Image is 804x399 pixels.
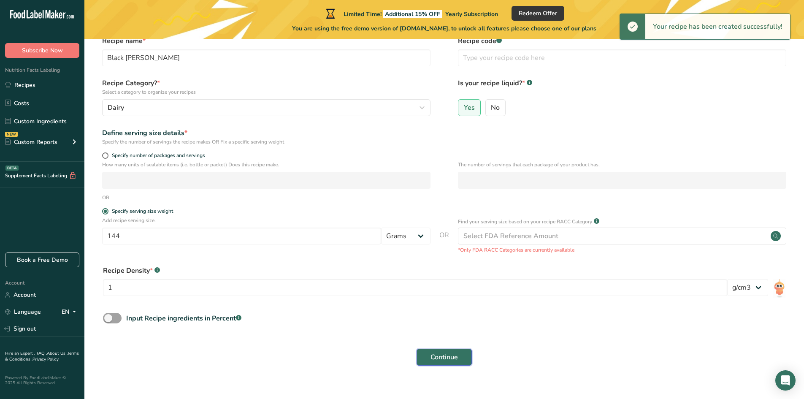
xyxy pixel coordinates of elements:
div: Specify serving size weight [112,208,173,214]
button: Redeem Offer [512,6,564,21]
p: Add recipe serving size. [102,217,430,224]
span: Specify number of packages and servings [108,152,205,159]
a: Language [5,304,41,319]
label: Recipe Category? [102,78,430,96]
div: Recipe Density [103,266,727,276]
p: Select a category to organize your recipes [102,88,430,96]
div: Open Intercom Messenger [775,370,796,391]
span: Continue [430,352,458,362]
div: BETA [5,166,19,171]
a: Hire an Expert . [5,350,35,356]
div: OR [102,194,109,201]
p: Find your serving size based on your recipe RACC Category [458,218,592,225]
input: Type your serving size here [102,228,381,244]
div: Powered By FoodLabelMaker © 2025 All Rights Reserved [5,375,79,385]
span: You are using the free demo version of [DOMAIN_NAME], to unlock all features please choose one of... [292,24,596,33]
p: *Only FDA RACC Categories are currently available [458,246,786,254]
label: Recipe name [102,36,430,46]
input: Type your recipe code here [458,49,786,66]
span: Dairy [108,103,124,113]
div: Select FDA Reference Amount [463,231,558,241]
button: Dairy [102,99,430,116]
div: Custom Reports [5,138,57,147]
div: NEW [5,132,18,137]
a: About Us . [47,350,67,356]
label: Recipe code [458,36,786,46]
div: Input Recipe ingredients in Percent [126,313,241,323]
button: Subscribe Now [5,43,79,58]
div: Limited Time! [324,8,498,19]
span: Subscribe Now [22,46,63,55]
span: Redeem Offer [519,9,557,18]
input: Type your density here [103,279,727,296]
div: EN [62,307,79,317]
div: Your recipe has been created successfully! [645,14,790,39]
div: Specify the number of servings the recipe makes OR Fix a specific serving weight [102,138,430,146]
p: How many units of sealable items (i.e. bottle or packet) Does this recipe make. [102,161,430,168]
span: plans [582,24,596,33]
a: Book a Free Demo [5,252,79,267]
button: Continue [417,349,472,366]
span: No [491,103,500,112]
label: Is your recipe liquid? [458,78,786,96]
a: Privacy Policy [32,356,59,362]
span: Yes [464,103,475,112]
a: Terms & Conditions . [5,350,79,362]
img: ai-bot.1dcbe71.gif [773,279,785,298]
input: Type your recipe name here [102,49,430,66]
span: Additional 15% OFF [383,10,442,18]
div: Define serving size details [102,128,430,138]
a: FAQ . [37,350,47,356]
p: The number of servings that each package of your product has. [458,161,786,168]
span: OR [439,230,449,254]
span: Yearly Subscription [445,10,498,18]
